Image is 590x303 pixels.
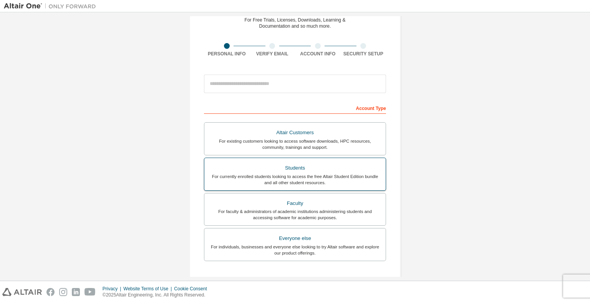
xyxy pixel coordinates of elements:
div: Account Info [295,51,341,57]
div: For Free Trials, Licenses, Downloads, Learning & Documentation and so much more. [245,17,346,29]
img: altair_logo.svg [2,288,42,296]
div: Website Terms of Use [123,286,174,292]
div: Faculty [209,198,381,209]
img: Altair One [4,2,100,10]
div: Personal Info [204,51,250,57]
div: Everyone else [209,233,381,244]
div: Students [209,163,381,173]
div: Security Setup [341,51,386,57]
p: © 2025 Altair Engineering, Inc. All Rights Reserved. [103,292,212,298]
div: For individuals, businesses and everyone else looking to try Altair software and explore our prod... [209,244,381,256]
div: Your Profile [204,273,386,285]
img: linkedin.svg [72,288,80,296]
div: Cookie Consent [174,286,211,292]
div: Altair Customers [209,127,381,138]
div: Account Type [204,102,386,114]
img: instagram.svg [59,288,67,296]
div: For existing customers looking to access software downloads, HPC resources, community, trainings ... [209,138,381,150]
img: youtube.svg [85,288,96,296]
div: For faculty & administrators of academic institutions administering students and accessing softwa... [209,208,381,221]
div: Privacy [103,286,123,292]
img: facebook.svg [46,288,55,296]
div: For currently enrolled students looking to access the free Altair Student Edition bundle and all ... [209,173,381,186]
div: Verify Email [250,51,295,57]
